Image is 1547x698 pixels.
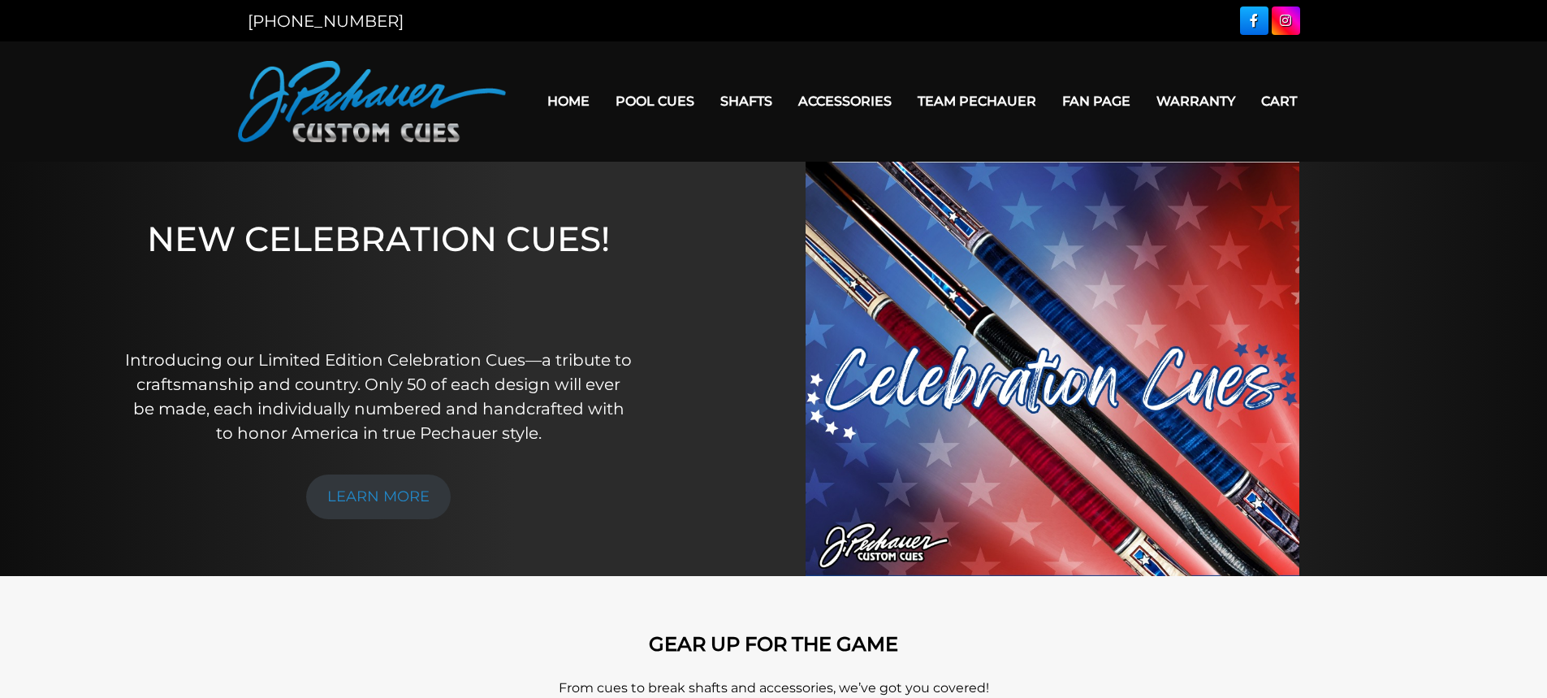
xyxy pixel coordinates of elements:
a: Cart [1248,80,1310,122]
h1: NEW CELEBRATION CUES! [124,219,633,325]
a: Warranty [1143,80,1248,122]
p: From cues to break shafts and accessories, we’ve got you covered! [311,678,1237,698]
a: Home [534,80,603,122]
a: Team Pechauer [905,80,1049,122]
p: Introducing our Limited Edition Celebration Cues—a tribute to craftsmanship and country. Only 50 ... [124,348,633,445]
strong: GEAR UP FOR THE GAME [649,632,898,656]
a: [PHONE_NUMBER] [248,11,404,31]
a: LEARN MORE [306,475,451,519]
a: Pool Cues [603,80,707,122]
a: Accessories [785,80,905,122]
img: Pechauer Custom Cues [238,61,506,142]
a: Fan Page [1049,80,1143,122]
a: Shafts [707,80,785,122]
